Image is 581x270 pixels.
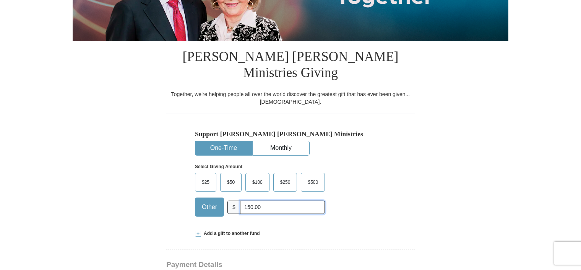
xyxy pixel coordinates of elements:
[276,177,294,188] span: $250
[198,201,221,213] span: Other
[166,90,415,106] div: Together, we're helping people all over the world discover the greatest gift that has ever been g...
[248,177,266,188] span: $100
[195,141,252,155] button: One-Time
[195,164,242,169] strong: Select Giving Amount
[166,41,415,90] h1: [PERSON_NAME] [PERSON_NAME] Ministries Giving
[240,201,325,214] input: Other Amount
[198,177,213,188] span: $25
[223,177,239,188] span: $50
[195,130,386,138] h5: Support [PERSON_NAME] [PERSON_NAME] Ministries
[166,260,361,269] h3: Payment Details
[253,141,309,155] button: Monthly
[227,201,240,214] span: $
[201,230,260,237] span: Add a gift to another fund
[304,177,322,188] span: $500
